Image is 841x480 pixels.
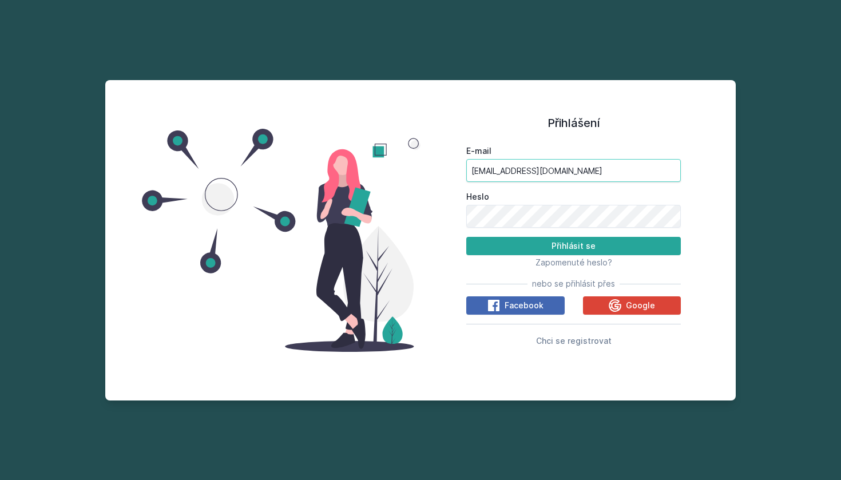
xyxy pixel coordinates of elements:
input: Tvoje e-mailová adresa [466,159,681,182]
button: Facebook [466,296,565,315]
span: Chci se registrovat [536,336,612,346]
button: Google [583,296,681,315]
span: nebo se přihlásit přes [532,278,615,289]
span: Zapomenuté heslo? [535,257,612,267]
button: Chci se registrovat [536,334,612,347]
span: Facebook [505,300,544,311]
span: Google [626,300,655,311]
label: Heslo [466,191,681,203]
h1: Přihlášení [466,114,681,132]
label: E-mail [466,145,681,157]
button: Přihlásit se [466,237,681,255]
